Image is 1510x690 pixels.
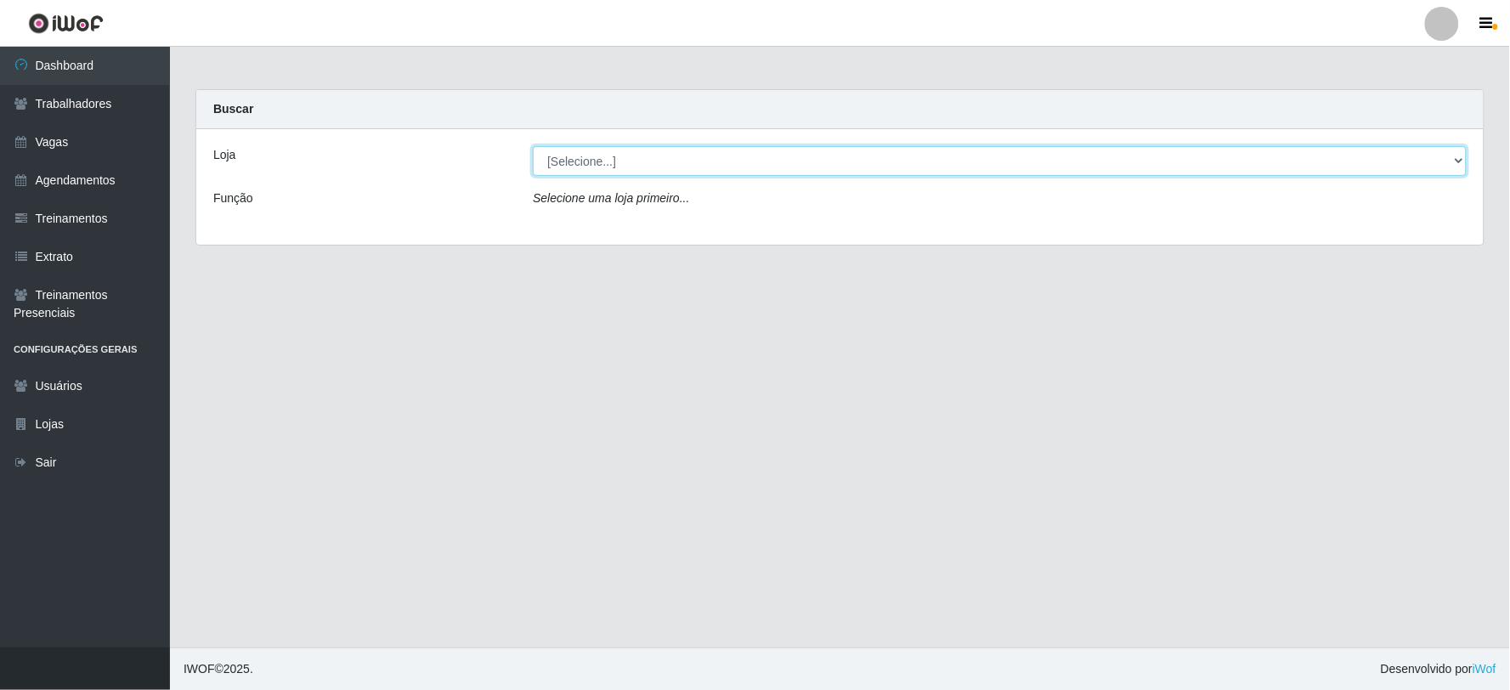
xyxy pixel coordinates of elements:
[1381,660,1496,678] span: Desenvolvido por
[533,191,689,205] i: Selecione uma loja primeiro...
[213,189,253,207] label: Função
[184,660,253,678] span: © 2025 .
[213,102,253,116] strong: Buscar
[1473,662,1496,676] a: iWof
[184,662,215,676] span: IWOF
[28,13,104,34] img: CoreUI Logo
[213,146,235,164] label: Loja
